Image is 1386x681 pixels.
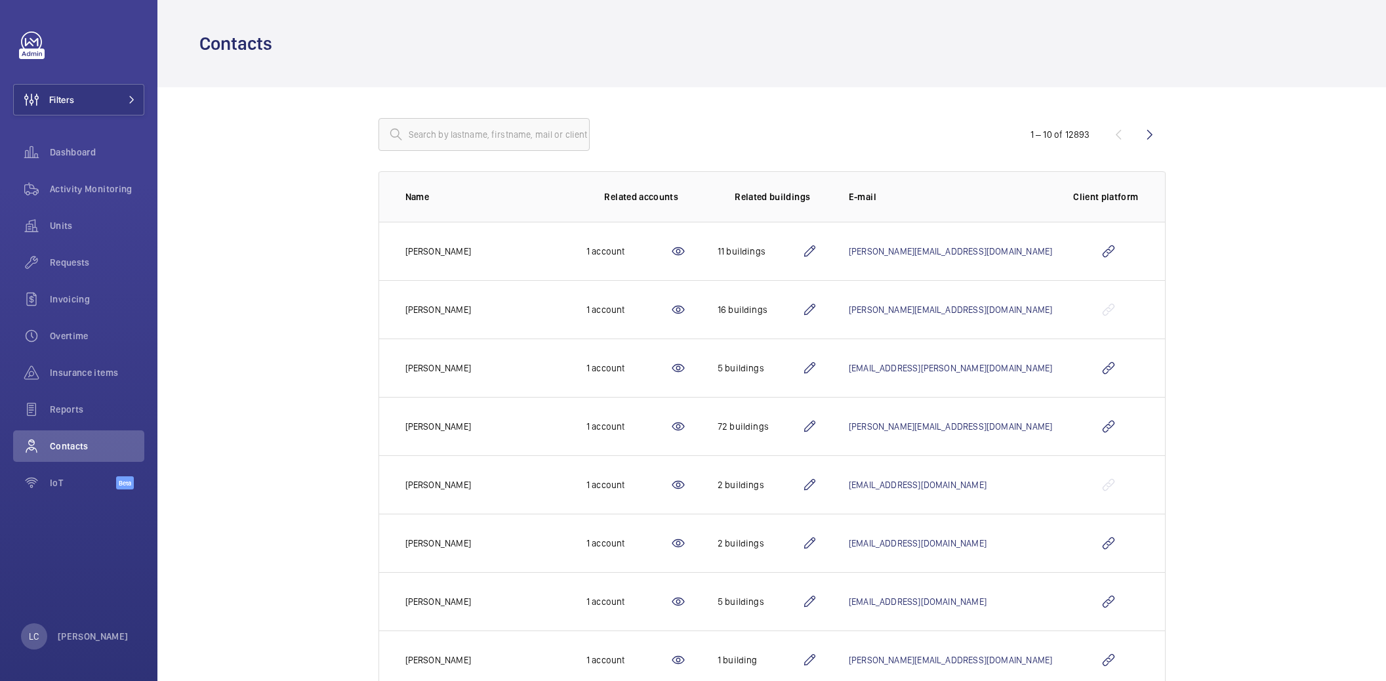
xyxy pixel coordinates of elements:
[378,118,590,151] input: Search by lastname, firstname, mail or client
[849,363,1052,373] a: [EMAIL_ADDRESS][PERSON_NAME][DOMAIN_NAME]
[586,245,670,258] div: 1 account
[50,440,144,453] span: Contacts
[604,190,678,203] p: Related accounts
[50,476,116,489] span: IoT
[849,246,1052,257] a: [PERSON_NAME][EMAIL_ADDRESS][DOMAIN_NAME]
[586,537,670,550] div: 1 account
[50,182,144,196] span: Activity Monitoring
[718,537,802,550] div: 2 buildings
[718,361,802,375] div: 5 buildings
[849,538,987,548] a: [EMAIL_ADDRESS][DOMAIN_NAME]
[405,653,471,667] p: [PERSON_NAME]
[13,84,144,115] button: Filters
[718,420,802,433] div: 72 buildings
[50,293,144,306] span: Invoicing
[849,655,1052,665] a: [PERSON_NAME][EMAIL_ADDRESS][DOMAIN_NAME]
[116,476,134,489] span: Beta
[50,256,144,269] span: Requests
[735,190,810,203] p: Related buildings
[849,190,1052,203] p: E-mail
[405,190,565,203] p: Name
[586,595,670,608] div: 1 account
[50,366,144,379] span: Insurance items
[50,403,144,416] span: Reports
[849,421,1052,432] a: [PERSON_NAME][EMAIL_ADDRESS][DOMAIN_NAME]
[718,595,802,608] div: 5 buildings
[405,420,471,433] p: [PERSON_NAME]
[50,146,144,159] span: Dashboard
[29,630,39,643] p: LC
[405,361,471,375] p: [PERSON_NAME]
[405,245,471,258] p: [PERSON_NAME]
[49,93,74,106] span: Filters
[849,304,1052,315] a: [PERSON_NAME][EMAIL_ADDRESS][DOMAIN_NAME]
[58,630,129,643] p: [PERSON_NAME]
[405,303,471,316] p: [PERSON_NAME]
[718,245,802,258] div: 11 buildings
[849,480,987,490] a: [EMAIL_ADDRESS][DOMAIN_NAME]
[718,478,802,491] div: 2 buildings
[405,478,471,491] p: [PERSON_NAME]
[718,303,802,316] div: 16 buildings
[1030,128,1090,141] div: 1 – 10 of 12893
[718,653,802,667] div: 1 building
[586,420,670,433] div: 1 account
[586,653,670,667] div: 1 account
[50,329,144,342] span: Overtime
[405,537,471,550] p: [PERSON_NAME]
[586,361,670,375] div: 1 account
[50,219,144,232] span: Units
[405,595,471,608] p: [PERSON_NAME]
[199,31,280,56] h1: Contacts
[849,596,987,607] a: [EMAIL_ADDRESS][DOMAIN_NAME]
[586,303,670,316] div: 1 account
[1073,190,1138,203] p: Client platform
[586,478,670,491] div: 1 account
